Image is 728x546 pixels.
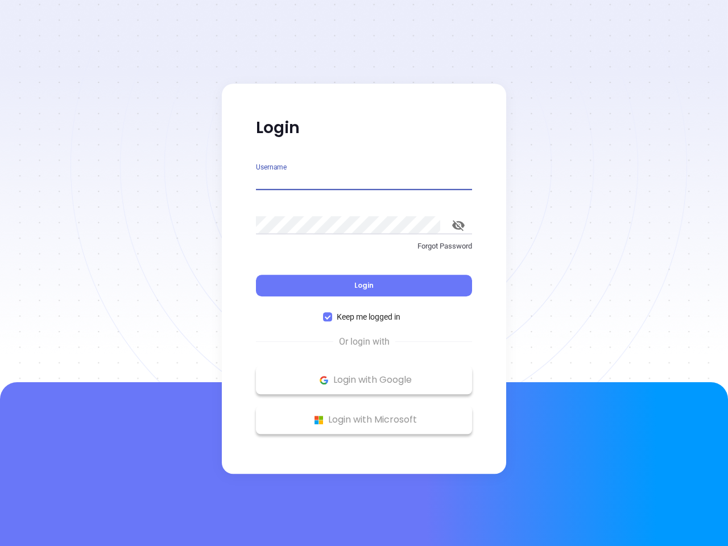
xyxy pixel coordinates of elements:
[333,335,395,349] span: Or login with
[256,241,472,252] p: Forgot Password
[312,413,326,427] img: Microsoft Logo
[332,311,405,323] span: Keep me logged in
[262,371,466,388] p: Login with Google
[256,275,472,296] button: Login
[256,241,472,261] a: Forgot Password
[256,406,472,434] button: Microsoft Logo Login with Microsoft
[445,212,472,239] button: toggle password visibility
[256,366,472,394] button: Google Logo Login with Google
[317,373,331,387] img: Google Logo
[354,280,374,290] span: Login
[256,118,472,138] p: Login
[256,164,287,171] label: Username
[262,411,466,428] p: Login with Microsoft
